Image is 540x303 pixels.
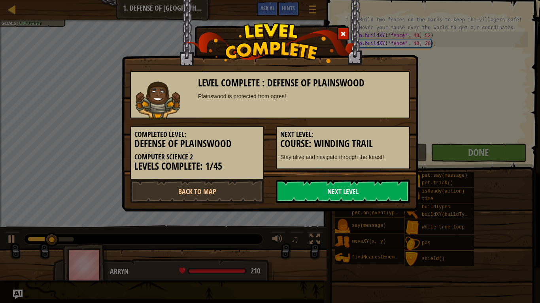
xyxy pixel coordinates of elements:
[280,138,406,149] h3: Course: Winding Trail
[185,23,355,63] img: level_complete.png
[198,78,406,88] h3: Level Complete : Defense of Plainswood
[134,138,260,149] h3: Defense of Plainswood
[134,161,260,172] h3: Levels Complete: 1/45
[198,92,406,100] div: Plainswood is protected from ogres!
[276,180,410,203] a: Next Level
[135,81,180,118] img: raider.png
[130,180,264,203] a: Back to Map
[280,131,406,138] h5: Next Level:
[280,153,406,161] p: Stay alive and navigate through the forest!
[134,131,260,138] h5: Completed Level:
[134,153,260,161] h5: Computer Science 2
